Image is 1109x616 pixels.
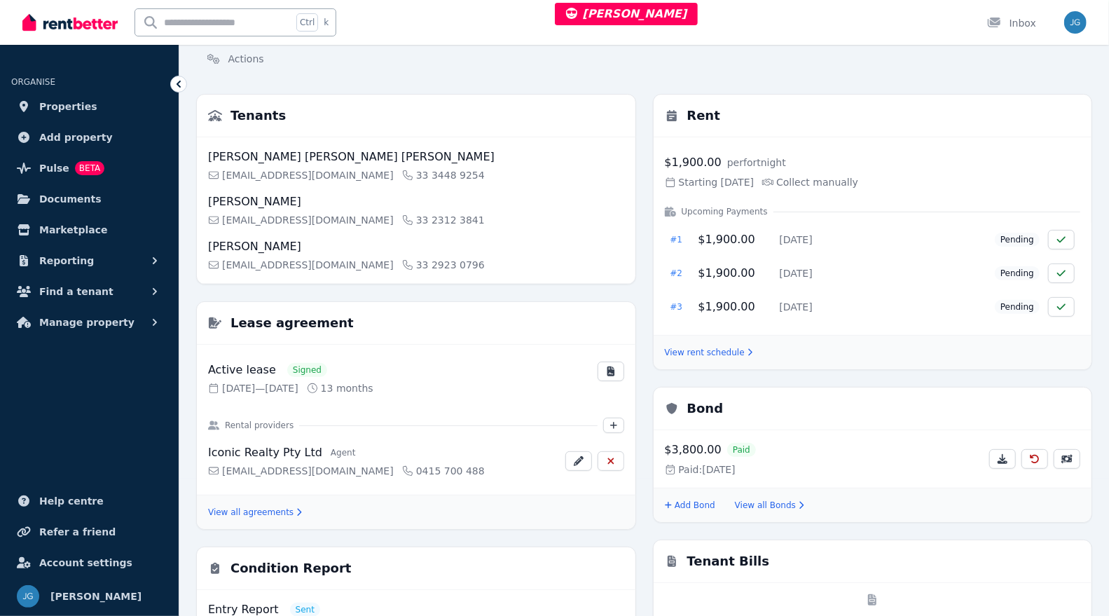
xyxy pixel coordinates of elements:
[331,447,356,458] span: Agent
[39,554,132,571] span: Account settings
[11,518,167,546] a: Refer a friend
[208,258,394,272] a: [EMAIL_ADDRESS][DOMAIN_NAME]
[780,233,813,247] span: [DATE]
[208,213,394,227] a: [EMAIL_ADDRESS][DOMAIN_NAME]
[39,98,97,115] span: Properties
[39,221,107,238] span: Marketplace
[670,268,687,279] div: # 2
[1000,234,1034,245] span: Pending
[75,161,104,175] span: BETA
[230,313,354,333] h3: Lease agreement
[11,278,167,306] button: Find a tenant
[1000,301,1034,313] span: Pending
[665,347,753,358] a: View rent schedule
[11,308,167,336] button: Manage property
[39,314,135,331] span: Manage property
[225,420,294,431] h4: Rental providers
[11,185,167,213] a: Documents
[665,154,722,171] p: $1,900.00
[727,156,786,170] span: per fortnight
[687,106,721,125] h3: Rent
[208,464,394,478] a: [EMAIL_ADDRESS][DOMAIN_NAME]
[665,500,715,511] button: Add Bond
[735,500,804,511] a: View all Bonds
[50,588,142,605] span: [PERSON_NAME]
[665,442,722,458] p: $3,800.00
[230,106,286,125] h3: Tenants
[1000,268,1034,279] span: Pending
[698,265,769,282] p: $1,900.00
[987,16,1036,30] div: Inbox
[780,266,813,280] span: [DATE]
[22,12,118,33] img: RentBetter
[196,46,275,71] a: Actions
[402,168,485,182] a: 33 3448 9254
[296,604,315,615] span: Sent
[230,559,351,578] h3: Condition Report
[11,123,167,151] a: Add property
[11,154,167,182] a: PulseBETA
[11,549,167,577] a: Account settings
[698,299,769,315] p: $1,900.00
[208,238,301,255] p: [PERSON_NAME]
[39,523,116,540] span: Refer a friend
[566,7,687,20] span: [PERSON_NAME]
[780,300,813,314] span: [DATE]
[402,258,485,272] a: 33 2923 0796
[698,231,769,248] p: $1,900.00
[665,463,736,477] span: Paid: [DATE]
[39,283,113,300] span: Find a tenant
[208,381,298,395] div: [DATE] — [DATE]
[208,168,394,182] a: [EMAIL_ADDRESS][DOMAIN_NAME]
[11,216,167,244] a: Marketplace
[208,362,276,378] p: Active lease
[762,175,858,189] span: Collect manually
[324,17,329,28] span: k
[39,160,69,177] span: Pulse
[307,381,373,395] div: 13 months
[402,464,485,478] a: 0415 700 488
[11,487,167,515] a: Help centre
[670,234,687,245] div: # 1
[208,193,301,210] p: [PERSON_NAME]
[665,175,755,189] span: Starting [DATE]
[39,129,113,146] span: Add property
[11,77,55,87] span: ORGANISE
[39,191,102,207] span: Documents
[11,93,167,121] a: Properties
[687,399,724,418] h3: Bond
[17,585,39,608] img: Jeremy Goldschmidt
[39,493,104,509] span: Help centre
[1064,11,1087,34] img: Jeremy Goldschmidt
[293,364,322,376] span: Signed
[208,149,495,165] p: [PERSON_NAME] [PERSON_NAME] [PERSON_NAME]
[670,301,687,313] div: # 3
[682,206,768,217] h4: Upcoming Payments
[296,13,318,32] span: Ctrl
[402,213,485,227] a: 33 2312 3841
[208,507,302,518] a: View all agreements
[733,444,750,456] span: Paid
[11,247,167,275] button: Reporting
[208,444,322,461] span: Iconic Realty Pty Ltd
[39,252,94,269] span: Reporting
[687,552,770,571] h3: Tenant Bills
